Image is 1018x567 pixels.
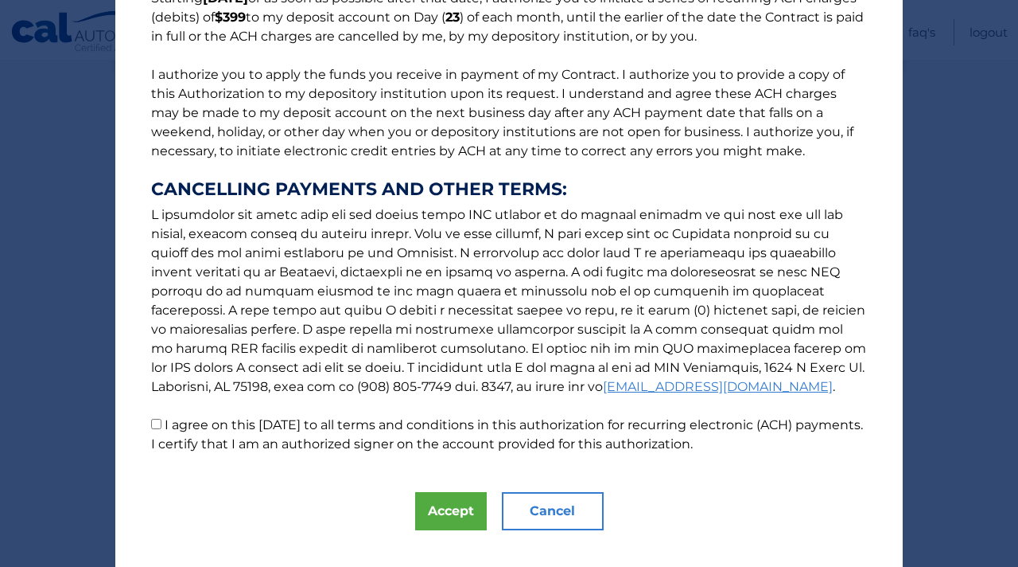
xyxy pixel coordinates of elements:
[151,417,863,452] label: I agree on this [DATE] to all terms and conditions in this authorization for recurring electronic...
[215,10,246,25] b: $399
[502,492,604,530] button: Cancel
[415,492,487,530] button: Accept
[151,180,867,199] strong: CANCELLING PAYMENTS AND OTHER TERMS:
[445,10,460,25] b: 23
[603,379,833,394] a: [EMAIL_ADDRESS][DOMAIN_NAME]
